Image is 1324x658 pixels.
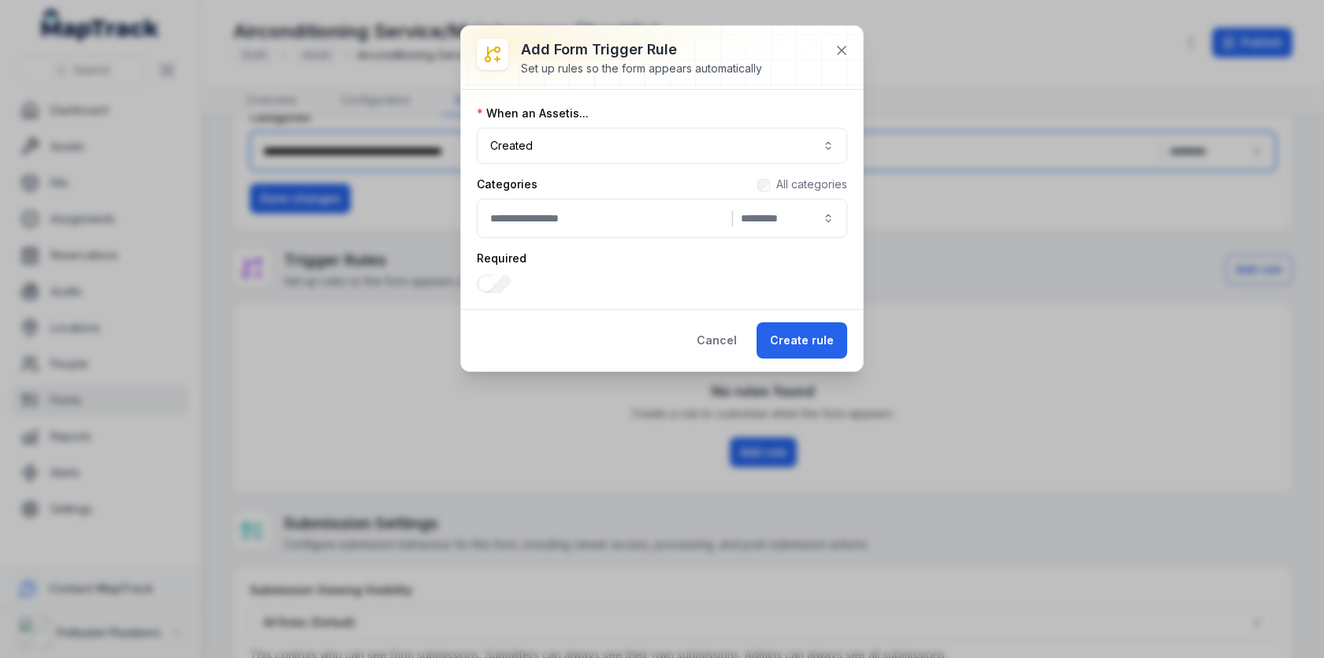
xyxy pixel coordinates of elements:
button: Cancel [683,322,750,359]
label: When an Asset is... [477,106,589,121]
button: Create rule [757,322,847,359]
button: Created [477,128,847,164]
button: | [477,199,847,238]
label: All categories [776,177,847,192]
input: :rjs:-form-item-label [477,274,511,293]
div: Set up rules so the form appears automatically [521,61,762,76]
h3: Add form trigger rule [521,39,762,61]
label: Required [477,251,526,266]
label: Categories [477,177,537,192]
